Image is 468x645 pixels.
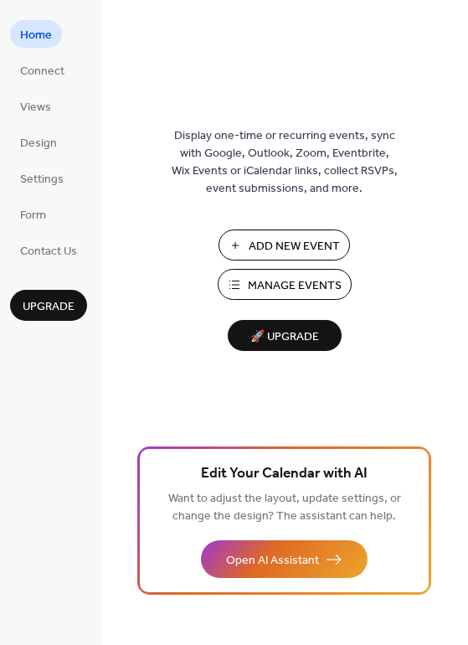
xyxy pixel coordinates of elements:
a: Contact Us [10,236,87,264]
span: Add New Event [249,238,340,255]
button: Upgrade [10,290,87,321]
button: 🚀 Upgrade [228,320,342,351]
span: Connect [20,63,64,80]
a: Design [10,128,67,156]
button: Open AI Assistant [201,540,368,578]
span: 🚀 Upgrade [238,326,332,348]
span: Design [20,135,57,152]
span: Want to adjust the layout, update settings, or change the design? The assistant can help. [168,488,401,528]
a: Views [10,92,61,120]
span: Contact Us [20,243,77,261]
span: Manage Events [248,277,342,295]
a: Connect [10,56,75,84]
a: Settings [10,164,74,192]
span: Upgrade [23,298,75,316]
button: Manage Events [218,269,352,300]
span: Edit Your Calendar with AI [201,462,368,486]
span: Display one-time or recurring events, sync with Google, Outlook, Zoom, Eventbrite, Wix Events or ... [172,127,398,198]
span: Settings [20,171,64,188]
a: Form [10,200,56,228]
span: Open AI Assistant [226,552,319,570]
a: Home [10,20,62,48]
span: Home [20,27,52,44]
span: Form [20,207,46,224]
button: Add New Event [219,230,350,261]
span: Views [20,99,51,116]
